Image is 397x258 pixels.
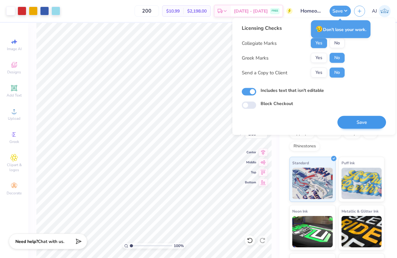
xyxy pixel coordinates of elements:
span: [DATE] - [DATE] [234,8,268,14]
span: Top [245,170,256,175]
div: Collegiate Marks [242,39,277,47]
span: Bottom [245,180,256,185]
div: Don’t lose your work. [311,20,371,38]
span: Clipart & logos [3,162,25,172]
input: Untitled Design [296,5,326,17]
span: Metallic & Glitter Ink [341,208,378,214]
img: Armiel John Calzada [378,5,391,17]
span: 😥 [315,25,323,33]
label: Block Checkout [261,100,293,107]
span: Center [245,150,256,155]
button: Yes [311,38,327,48]
span: Standard [292,160,309,166]
span: AJ [372,8,377,15]
span: Add Text [7,93,22,98]
div: Send a Copy to Client [242,69,287,76]
button: No [330,38,345,48]
button: No [330,53,345,63]
a: AJ [372,5,391,17]
button: Yes [311,68,327,78]
strong: Need help? [15,239,38,245]
img: Metallic & Glitter Ink [341,216,382,247]
button: Save [330,6,351,17]
button: No [330,68,345,78]
span: Designs [7,70,21,75]
img: Puff Ink [341,168,382,199]
label: Includes text that isn't editable [261,87,324,94]
span: Puff Ink [341,160,355,166]
span: Upload [8,116,20,121]
span: Chat with us. [38,239,64,245]
span: $10.99 [166,8,180,14]
button: Save [337,116,386,129]
span: $2,198.00 [187,8,207,14]
input: – – [135,5,159,17]
span: 100 % [174,243,184,249]
button: Yes [311,53,327,63]
span: Decorate [7,191,22,196]
span: Greek [9,139,19,144]
img: Neon Ink [292,216,333,247]
span: Image AI [7,46,22,51]
span: Middle [245,160,256,165]
span: Neon Ink [292,208,308,214]
img: Standard [292,168,333,199]
div: Licensing Checks [242,24,345,32]
div: Rhinestones [289,142,320,151]
span: FREE [272,9,278,13]
div: Greek Marks [242,54,268,61]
